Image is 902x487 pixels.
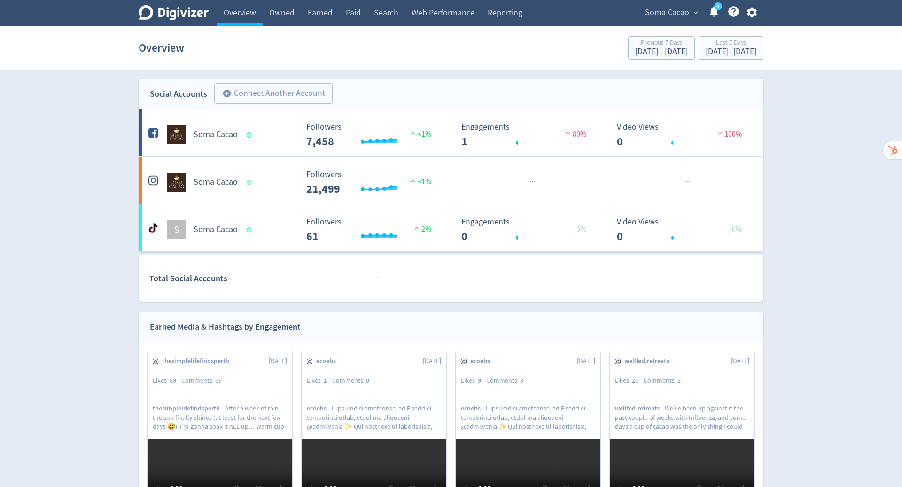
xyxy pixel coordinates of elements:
svg: Followers --- [302,170,443,195]
span: thesimplelifefindsperth [162,356,234,366]
h5: Soma Cacao [194,177,238,188]
div: S [167,220,186,239]
h5: Soma Cacao [194,224,238,235]
img: Soma Cacao undefined [167,125,186,144]
a: Soma Cacao undefinedSoma Cacao Followers --- Followers 21,499 <1%······ [139,157,763,204]
span: · [687,272,689,284]
span: Soma Cacao [645,5,689,20]
div: Earned Media & Hashtags by Engagement [150,320,301,334]
svg: Followers --- [302,123,443,147]
span: · [379,272,381,284]
span: thesimplelifefindsperth [153,404,225,413]
div: [DATE] - [DATE] [635,47,688,56]
span: 0 [366,376,369,385]
span: add_circle [222,89,232,98]
a: Connect Another Account [207,85,333,104]
span: _ 0% [727,224,742,234]
text: 5 [717,3,719,10]
span: · [687,176,689,188]
img: positive-performance.svg [408,130,418,137]
span: <1% [408,177,431,186]
span: 2% [412,224,431,234]
span: ecoebs [316,356,341,366]
span: wellfed.retreats [615,404,665,413]
span: 80% [563,130,586,139]
span: <1% [408,130,431,139]
svg: Followers --- [302,217,443,242]
button: Last 7 Days[DATE]- [DATE] [699,36,763,60]
span: · [689,176,691,188]
img: Soma Cacao undefined [167,173,186,192]
div: Likes [615,376,644,386]
span: expand_more [692,8,700,17]
button: Previous 7 Days[DATE] - [DATE] [628,36,695,60]
svg: Video Views 0 [612,217,753,242]
h1: Overview [139,33,184,63]
span: · [531,272,533,284]
p: Message from Emma, sent 46w ago [17,34,139,43]
span: _ 0% [571,224,586,234]
span: Data last synced: 4 Sep 2025, 2:02am (AEST) [247,180,255,185]
div: Likes [153,376,181,386]
span: · [375,272,377,284]
span: · [689,272,691,284]
button: Connect Another Account [214,83,333,104]
p: Hi there 👋🏽 Looking for performance insights? How can I help? [17,25,139,34]
p: We’ve been up against it the past couple of weeks with Influenza, and some days a cup of cacao wa... [615,404,749,430]
p: After a week of rain, the sun finally shines (at least for the next few days 😅). I’m gonna soak i... [153,404,287,430]
div: Comments [644,376,686,386]
img: negative-performance.svg [563,130,573,137]
div: [DATE] - [DATE] [706,47,756,56]
span: ecoebs [307,404,332,413]
span: 26 [632,376,638,385]
svg: Video Views 0 [612,123,753,147]
img: negative-performance.svg [715,130,724,137]
span: [DATE] [269,356,287,366]
span: 1 [324,376,327,385]
span: ecoebs [470,356,495,366]
p: L ipsumd si ametconse, ad E sedd ei temporinci utlab, etdol ma aliquaeni @admi.venia ✨ Qui nostr ... [307,404,441,430]
div: Comments [486,376,529,386]
div: Comments [181,376,227,386]
span: · [529,176,531,188]
div: Likes [461,376,486,386]
div: Likes [307,376,332,386]
span: 9 [478,376,481,385]
span: · [535,272,537,284]
span: · [377,272,379,284]
div: Social Accounts [150,87,207,101]
div: Comments [332,376,374,386]
span: wellfed.retreats [624,356,674,366]
span: Data last synced: 4 Sep 2025, 2:02am (AEST) [247,132,255,138]
span: · [533,176,535,188]
a: SSoma Cacao Followers --- Followers 61 2% Engagements 0 Engagements 0 _ 0% Video Views 0 Video Vi... [139,204,763,251]
div: Previous 7 Days [635,39,688,47]
p: L ipsumd si ametconse, ad E sedd ei temporinci utlab, etdol ma aliquaeni @admi.venia ✨ Qui nostr ... [461,404,595,430]
span: [DATE] [731,356,749,366]
span: ecoebs [461,404,486,413]
h5: Soma Cacao [194,129,238,140]
svg: Engagements 1 [457,123,598,147]
span: 69 [215,376,222,385]
span: 89 [170,376,176,385]
span: Data last synced: 4 Sep 2025, 5:01am (AEST) [247,227,255,232]
span: 100% [715,130,742,139]
span: · [533,272,535,284]
div: Last 7 Days [706,39,756,47]
span: 2 [677,376,681,385]
svg: Engagements 0 [457,217,598,242]
div: Total Social Accounts [149,272,299,286]
button: Soma Cacao [642,5,700,20]
img: positive-performance.svg [412,224,421,232]
span: · [685,176,687,188]
span: [DATE] [577,356,595,366]
span: 3 [520,376,523,385]
a: 5 [714,2,722,10]
img: positive-performance.svg [408,177,418,184]
span: [DATE] [423,356,441,366]
span: · [691,272,692,284]
span: · [531,176,533,188]
a: Soma Cacao undefinedSoma Cacao Followers --- Followers 7,458 <1% Engagements 1 Engagements 1 80% ... [139,109,763,156]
